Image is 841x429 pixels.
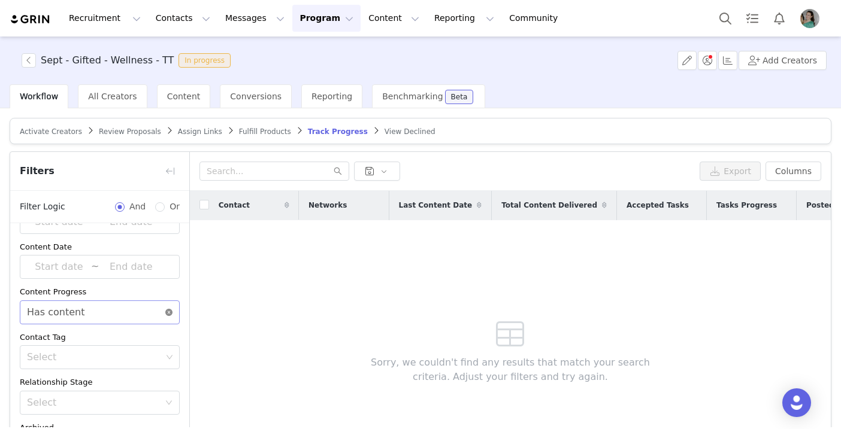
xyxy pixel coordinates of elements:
a: Community [502,5,570,32]
div: Has content [27,301,85,324]
button: Recruitment [62,5,148,32]
span: Activate Creators [20,127,82,136]
input: Start date [27,259,91,275]
span: Tasks Progress [716,200,777,211]
h3: Sept - Gifted - Wellness - TT [41,53,174,68]
span: Fulfill Products [239,127,291,136]
span: Reporting [311,92,352,101]
span: Workflow [20,92,58,101]
button: Export [700,162,761,181]
span: Filter Logic [20,200,65,213]
span: [object Object] [22,53,235,68]
img: c0ba1647-50f9-4b34-9d18-c757e66d84d3.png [800,9,819,28]
button: Messages [218,5,292,32]
span: Last Content Date [399,200,473,211]
span: Filters [20,164,55,178]
div: Content Progress [20,286,180,298]
span: Review Proposals [99,127,161,136]
div: Open Intercom Messenger [782,388,811,417]
span: Sorry, we couldn't find any results that match your search criteria. Adjust your filters and try ... [353,355,668,384]
button: Profile [793,9,831,28]
button: Contacts [149,5,217,32]
span: Conversions [230,92,282,101]
button: Content [361,5,426,32]
span: Accepted Tasks [627,200,689,211]
i: icon: down [165,399,173,407]
span: Or [165,200,180,213]
span: Track Progress [308,127,368,136]
span: In progress [179,53,231,68]
div: Beta [451,93,468,101]
span: Total Content Delivered [501,200,597,211]
span: Content [167,92,201,101]
a: Tasks [739,5,766,32]
input: Search... [199,162,349,181]
i: icon: down [166,354,173,362]
button: Reporting [427,5,501,32]
span: And [125,200,150,213]
span: All Creators [88,92,137,101]
div: Contact Tag [20,331,180,343]
input: End date [99,259,163,275]
span: Contact [219,200,250,211]
i: icon: search [334,167,342,175]
img: grin logo [10,14,52,25]
span: Networks [308,200,347,211]
div: Relationship Stage [20,376,180,388]
i: icon: close-circle [165,309,173,316]
div: Content Date [20,241,180,253]
button: Search [712,5,739,32]
button: Program [292,5,361,32]
div: Select [27,351,162,363]
span: View Declined [385,127,435,136]
div: Select [27,397,159,409]
button: Add Creators [739,51,827,70]
span: Assign Links [178,127,222,136]
button: Notifications [766,5,792,32]
span: Benchmarking [382,92,443,101]
button: Columns [766,162,821,181]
